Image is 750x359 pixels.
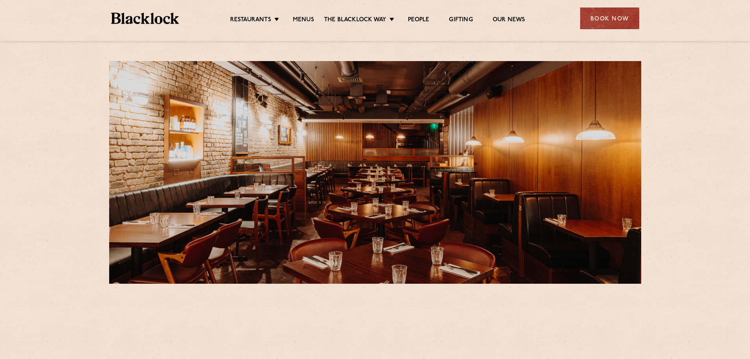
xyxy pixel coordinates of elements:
[449,16,473,25] a: Gifting
[293,16,314,25] a: Menus
[493,16,525,25] a: Our News
[408,16,429,25] a: People
[324,16,386,25] a: The Blacklock Way
[580,7,639,29] div: Book Now
[230,16,271,25] a: Restaurants
[111,13,179,24] img: BL_Textured_Logo-footer-cropped.svg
